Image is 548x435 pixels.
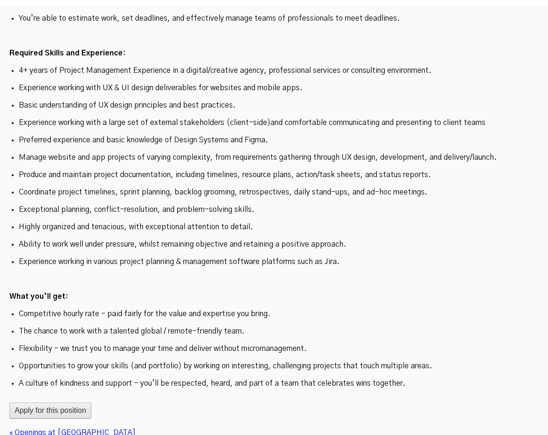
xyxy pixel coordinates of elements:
[19,187,529,197] p: Coordinate project timelines, sprint planning, backlog grooming, retrospectives, daily stand-ups,...
[19,222,529,232] p: Highly organized and tenacious, with exceptional attention to detail.
[19,326,529,336] p: The chance to work with a talented global / remote-friendly team.
[19,135,529,145] p: Preferred experience and basic knowledge of Design Systems and Figma.
[19,170,529,180] p: Produce and maintain project documentation, including timelines, resource plans, action/task shee...
[19,361,529,371] p: Opportunities to grow your skills (and portfolio) by working on interesting, challenging projects...
[19,83,529,93] p: Experience working with UX & UI design deliverables for websites and mobile apps.
[9,293,68,300] strong: What you’ll get:
[19,344,529,354] p: Flexibility - we trust you to manage your time and deliver without micromanagement.
[19,240,529,249] p: Ability to work well under pressure, whilst remaining objective and retaining a positive approach.
[19,257,529,267] p: Experience working in various project planning & management software platforms such as Jira.
[19,205,529,215] p: Exceptional planning, conflict-resolution, and problem-solving skills.
[19,379,529,388] p: A culture of kindness and support - you’ll be respected, heard, and part of a team that celebrate...
[19,309,529,319] p: Competitive hourly rate - paid fairly for the value and expertise you bring.
[9,403,91,419] button: Apply for this position
[19,14,529,23] p: You’re able to estimate work, set deadlines, and effectively manage teams of professionals to mee...
[19,66,529,76] p: 4+ years of Project Management Experience in a digital/creative agency, professional services or ...
[19,101,529,110] p: Basic understanding of UX design principles and best practices.
[19,153,529,163] p: Manage website and app projects of varying complexity, from requirements gathering through UX des...
[19,118,529,128] p: Experience working with a large set of external stakeholders (client-side)and comfortable communi...
[9,49,126,57] strong: Required Skills and Experience:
